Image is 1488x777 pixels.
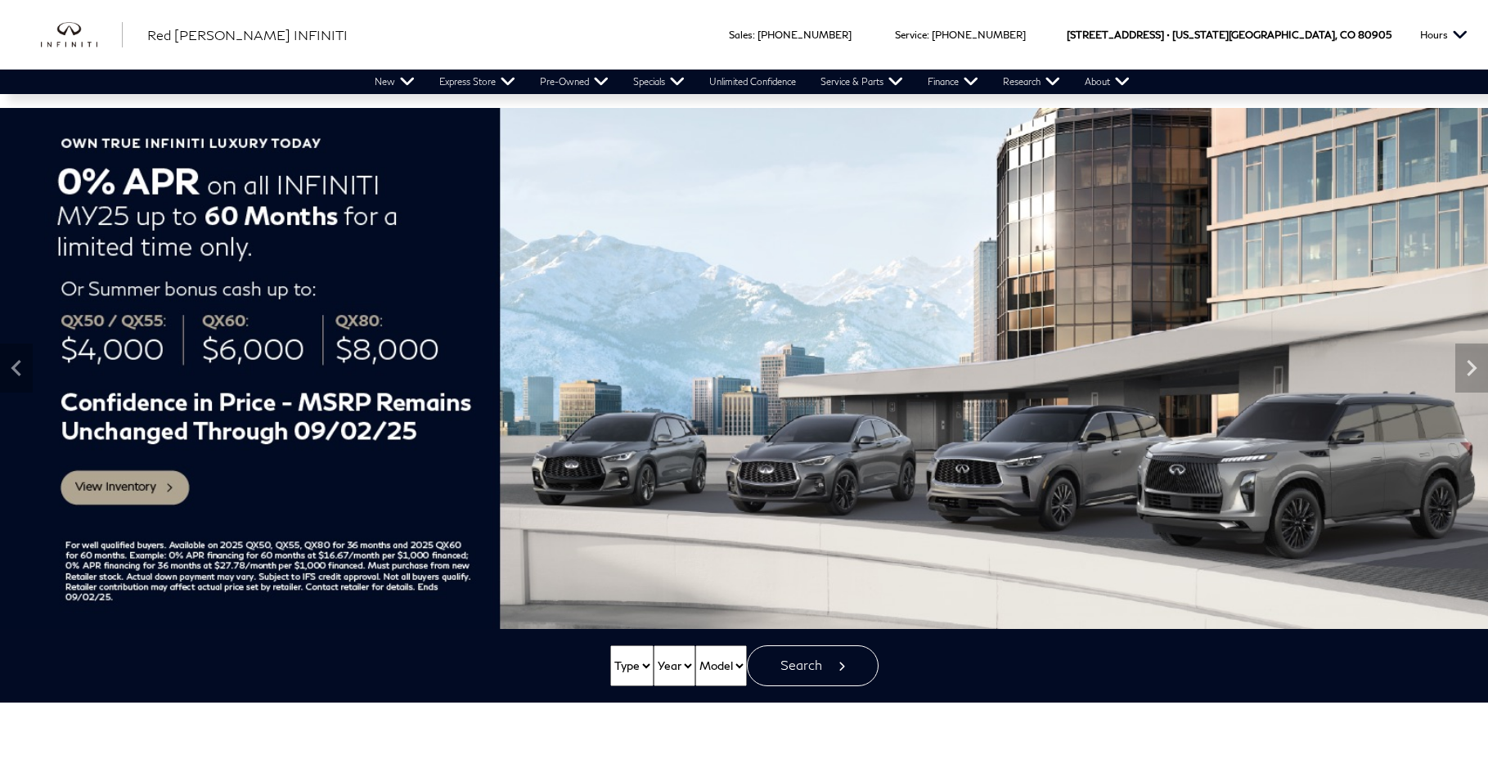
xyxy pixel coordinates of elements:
[1072,70,1142,94] a: About
[1067,29,1391,41] a: [STREET_ADDRESS] • [US_STATE][GEOGRAPHIC_DATA], CO 80905
[808,70,915,94] a: Service & Parts
[427,70,528,94] a: Express Store
[41,22,123,48] a: infiniti
[729,29,753,41] span: Sales
[991,70,1072,94] a: Research
[747,645,879,686] button: Search
[932,29,1026,41] a: [PHONE_NUMBER]
[697,70,808,94] a: Unlimited Confidence
[528,70,621,94] a: Pre-Owned
[147,27,348,43] span: Red [PERSON_NAME] INFINITI
[41,22,123,48] img: INFINITI
[621,70,697,94] a: Specials
[654,645,695,686] select: Vehicle Year
[610,645,654,686] select: Vehicle Type
[915,70,991,94] a: Finance
[757,29,852,41] a: [PHONE_NUMBER]
[695,645,747,686] select: Vehicle Model
[362,70,1142,94] nav: Main Navigation
[895,29,927,41] span: Service
[753,29,755,41] span: :
[362,70,427,94] a: New
[927,29,929,41] span: :
[147,25,348,45] a: Red [PERSON_NAME] INFINITI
